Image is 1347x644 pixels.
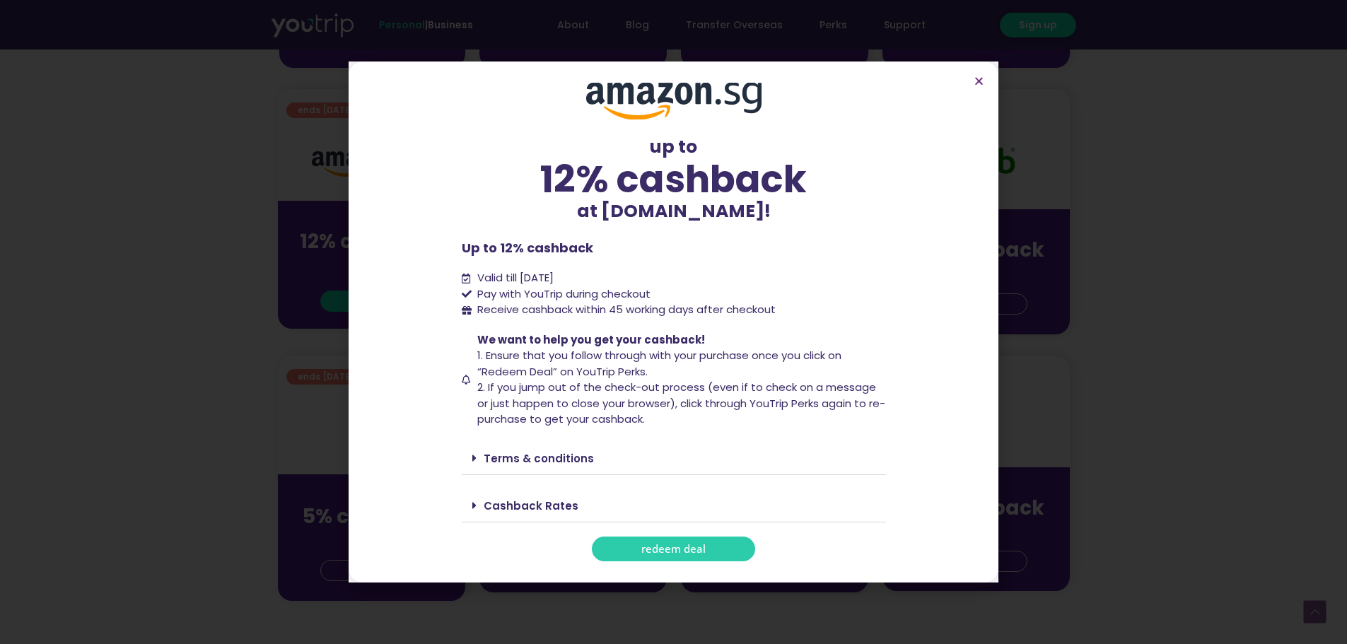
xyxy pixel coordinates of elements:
[641,544,706,554] span: redeem deal
[477,380,885,426] span: 2. If you jump out of the check-out process (even if to check on a message or just happen to clos...
[974,76,984,86] a: Close
[592,537,755,561] a: redeem deal
[462,489,886,522] div: Cashback Rates
[462,442,886,475] div: Terms & conditions
[474,270,554,286] span: Valid till [DATE]
[484,498,578,513] a: Cashback Rates
[477,348,841,379] span: 1. Ensure that you follow through with your purchase once you click on “Redeem Deal” on YouTrip P...
[484,451,594,466] a: Terms & conditions
[474,302,776,318] span: Receive cashback within 45 working days after checkout
[462,238,886,257] p: Up to 12% cashback
[462,134,886,224] div: up to at [DOMAIN_NAME]!
[477,332,705,347] span: We want to help you get your cashback!
[474,286,651,303] span: Pay with YouTrip during checkout
[462,160,886,198] div: 12% cashback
